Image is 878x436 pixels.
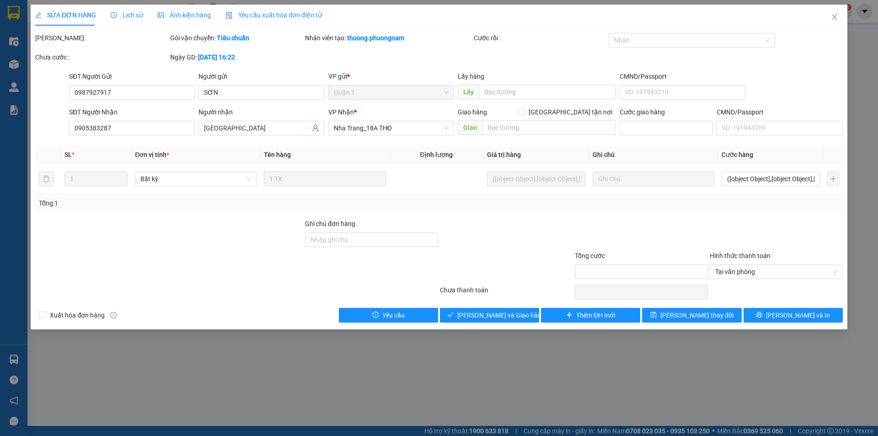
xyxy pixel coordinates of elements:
img: icon [225,12,233,19]
b: thuong.phuongnam [347,34,404,42]
span: user-add [312,124,319,132]
span: save [650,312,657,319]
span: Thêm ĐH mới [576,310,615,320]
button: plusThêm ĐH mới [541,308,640,323]
input: Ghi chú đơn hàng [305,232,438,247]
div: VP gửi [328,71,454,81]
span: Lịch sử [111,11,143,19]
span: clock-circle [111,12,117,18]
span: Lấy hàng [458,73,484,80]
span: Nha Trang_18A THĐ [334,121,449,135]
span: Giao hàng [458,108,487,116]
label: Ghi chú đơn hàng [305,220,355,227]
span: Giao [458,120,482,135]
span: exclamation-circle [372,312,379,319]
span: Tổng cước [575,252,605,259]
span: Giá trị hàng [487,151,521,158]
span: Tại văn phòng [715,265,837,279]
span: Định lượng [420,151,453,158]
div: SĐT Người Gửi [69,71,195,81]
span: VP Nhận [328,108,354,116]
input: VD: Bàn, Ghế [264,172,385,186]
div: Chưa cước : [35,52,168,62]
span: Xuất hóa đơn hàng [46,310,108,320]
div: [PERSON_NAME]: [35,33,168,43]
div: Tổng: 1 [39,198,339,208]
div: Cước rồi : [474,33,607,43]
b: [DATE] 16:22 [198,54,235,61]
span: edit [35,12,42,18]
div: Người nhận [198,107,324,117]
span: Đơn vị tính [135,151,169,158]
div: CMND/Passport [717,107,842,117]
span: close [831,13,838,21]
span: Yêu cầu xuất hóa đơn điện tử [225,11,322,19]
span: SỬA ĐƠN HÀNG [35,11,96,19]
span: [PERSON_NAME] và Giao hàng [457,310,545,320]
span: plus [566,312,573,319]
span: [PERSON_NAME] và In [766,310,830,320]
div: Chưa thanh toán [439,285,574,301]
span: Ảnh kiện hàng [158,11,211,19]
span: SL [64,151,72,158]
span: Bất kỳ [140,172,251,186]
span: [PERSON_NAME] thay đổi [660,310,733,320]
div: SĐT Người Nhận [69,107,195,117]
button: plus [827,172,839,186]
button: Close [822,5,847,30]
span: Yêu cầu [382,310,405,320]
label: Hình thức thanh toán [710,252,771,259]
span: picture [158,12,164,18]
span: info-circle [110,312,117,318]
div: Nhân viên tạo: [305,33,472,43]
input: Dọc đường [479,85,616,99]
button: check[PERSON_NAME] và Giao hàng [440,308,539,323]
span: Cước hàng [722,151,753,158]
span: [GEOGRAPHIC_DATA] tận nơi [525,107,616,117]
span: Quận 1 [334,86,449,99]
input: Cước giao hàng [620,121,713,135]
b: Tiêu chuẩn [217,34,249,42]
div: Người gửi [198,71,324,81]
div: CMND/Passport [620,71,745,81]
input: Ghi Chú [593,172,714,186]
span: Tên hàng [264,151,291,158]
div: Gói vận chuyển: [170,33,303,43]
button: exclamation-circleYêu cầu [339,308,438,323]
button: delete [39,172,54,186]
span: Lấy [458,85,479,99]
label: Cước giao hàng [620,108,665,116]
span: printer [756,312,762,319]
button: save[PERSON_NAME] thay đổi [642,308,741,323]
div: Ngày GD: [170,52,303,62]
input: 0 [487,172,585,186]
th: Ghi chú [589,146,718,164]
input: Dọc đường [482,120,616,135]
span: check [447,312,454,319]
button: printer[PERSON_NAME] và In [744,308,843,323]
